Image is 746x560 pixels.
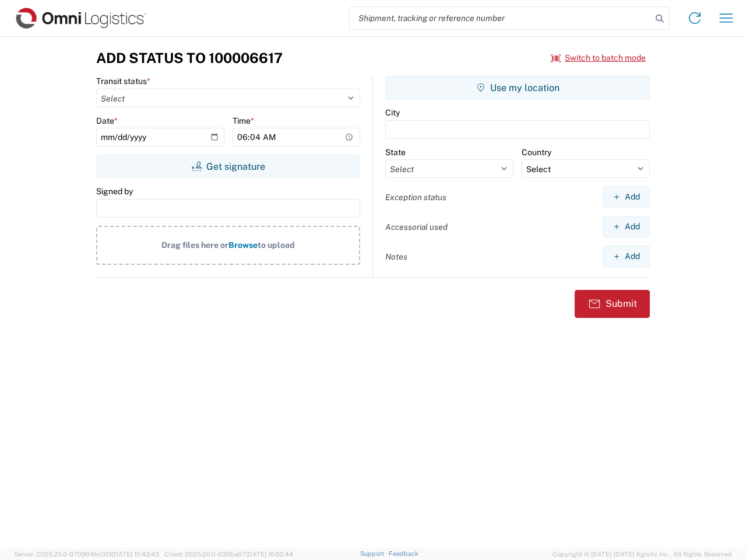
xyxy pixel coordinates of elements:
[385,147,406,157] label: State
[233,116,254,126] label: Time
[603,216,650,237] button: Add
[96,186,133,197] label: Signed by
[385,192,446,202] label: Exception status
[360,550,389,557] a: Support
[96,76,150,86] label: Transit status
[246,551,293,558] span: [DATE] 10:52:44
[385,107,400,118] label: City
[551,48,646,68] button: Switch to batch mode
[603,186,650,208] button: Add
[575,290,650,318] button: Submit
[228,240,258,250] span: Browse
[164,551,293,558] span: Client: 2025.20.0-035ba07
[14,551,159,558] span: Server: 2025.20.0-970904bc0f3
[603,246,650,267] button: Add
[96,116,118,126] label: Date
[96,50,283,66] h3: Add Status to 100006617
[553,549,732,559] span: Copyright © [DATE]-[DATE] Agistix Inc., All Rights Reserved
[112,551,159,558] span: [DATE] 10:43:43
[350,7,652,29] input: Shipment, tracking or reference number
[161,240,228,250] span: Drag files here or
[258,240,295,250] span: to upload
[385,76,650,99] button: Use my location
[96,155,360,178] button: Get signature
[389,550,418,557] a: Feedback
[385,222,448,232] label: Accessorial used
[522,147,551,157] label: Country
[385,251,407,262] label: Notes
